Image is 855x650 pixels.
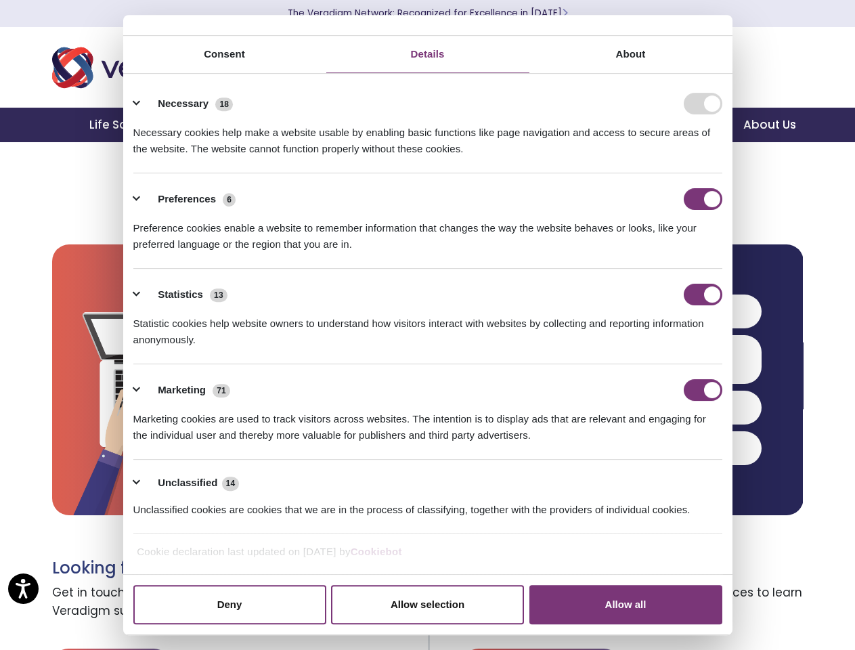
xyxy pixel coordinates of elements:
[133,475,248,492] button: Unclassified (14)
[133,284,236,305] button: Statistics (13)
[158,192,216,207] label: Preferences
[133,492,722,518] div: Unclassified cookies are cookies that we are in the process of classifying, together with the pro...
[133,585,326,624] button: Deny
[133,114,722,157] div: Necessary cookies help make a website usable by enabling basic functions like page navigation and...
[727,108,812,142] a: About Us
[133,401,722,443] div: Marketing cookies are used to track visitors across websites. The intention is to display ads tha...
[52,559,418,578] h3: Looking for support?
[562,7,568,20] span: Learn More
[133,188,244,210] button: Preferences (6)
[52,578,418,627] span: Get in touch with a customer success representative for Veradigm support.
[529,585,722,624] button: Allow all
[127,544,728,570] div: Cookie declaration last updated on [DATE] by
[288,7,568,20] a: The Veradigm Network: Recognized for Excellence in [DATE]Learn More
[73,108,185,142] a: Life Sciences
[158,287,203,303] label: Statistics
[52,165,804,188] h2: Ready to Schedule a Demo?
[133,379,239,401] button: Marketing (71)
[133,305,722,348] div: Statistic cookies help website owners to understand how visitors interact with websites by collec...
[133,93,242,114] button: Necessary (18)
[351,546,402,557] a: Cookiebot
[52,45,238,90] img: Veradigm logo
[326,36,529,73] a: Details
[123,36,326,73] a: Consent
[529,36,732,73] a: About
[158,96,209,112] label: Necessary
[133,210,722,253] div: Preference cookies enable a website to remember information that changes the way the website beha...
[331,585,524,624] button: Allow selection
[158,383,206,398] label: Marketing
